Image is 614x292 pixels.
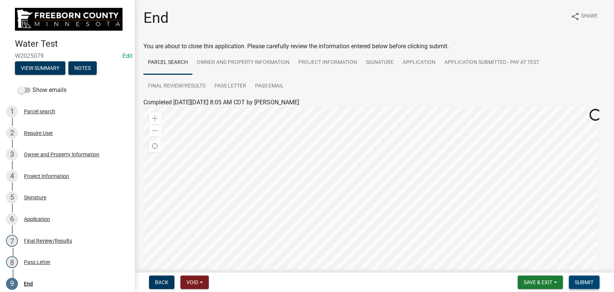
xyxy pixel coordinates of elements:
[149,125,161,136] div: Zoom out
[180,276,209,289] button: Void
[18,86,66,95] label: Show emails
[15,65,65,71] wm-modal-confirm: Summary
[210,74,251,98] a: Pass Letter
[24,173,69,179] div: Project Information
[24,195,46,200] div: Signature
[398,51,440,75] a: Application
[524,279,552,285] span: Save & Exit
[6,256,18,268] div: 8
[6,127,18,139] div: 2
[24,281,33,286] div: End
[440,51,544,75] a: Application Submitted - Pay at Test
[24,109,55,114] div: Parcel search
[143,9,169,27] h1: End
[294,51,362,75] a: Project Information
[143,99,299,106] span: Completed [DATE][DATE] 8:05 AM CDT by [PERSON_NAME]
[143,51,192,75] a: Parcel search
[362,51,398,75] a: Signature
[143,74,210,98] a: Final Review/Results
[149,113,161,125] div: Zoom in
[15,52,120,59] span: W2025079
[569,276,599,289] button: Submit
[6,278,18,290] div: 9
[155,279,168,285] span: Back
[575,279,593,285] span: Submit
[149,276,174,289] button: Back
[15,61,65,75] button: View Summary
[6,191,18,203] div: 5
[6,105,18,117] div: 1
[15,8,123,31] img: Freeborn County, Minnesota
[24,130,53,136] div: Require User
[186,279,198,285] span: Void
[24,238,72,243] div: Final Review/Results
[6,235,18,247] div: 7
[123,52,133,59] a: Edit
[15,39,128,49] h4: Water Test
[571,12,580,21] i: share
[192,51,294,75] a: Owner and Property Information
[581,12,598,21] span: Share
[518,276,563,289] button: Save & Exit
[68,61,97,75] button: Notes
[6,170,18,182] div: 4
[123,52,133,59] wm-modal-confirm: Edit Application Number
[149,140,161,152] div: Find my location
[251,74,288,98] a: Pass Email
[68,65,97,71] wm-modal-confirm: Notes
[6,213,18,225] div: 6
[24,152,99,157] div: Owner and Property Information
[24,259,50,265] div: Pass Letter
[24,216,50,222] div: Application
[6,148,18,160] div: 3
[565,9,604,24] button: shareShare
